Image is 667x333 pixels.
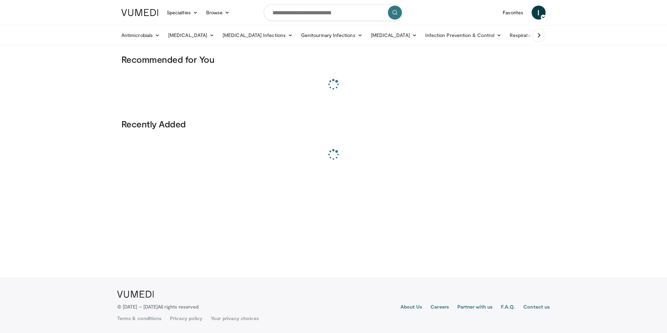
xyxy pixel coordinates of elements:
[430,303,449,312] a: Careers
[421,28,505,42] a: Infection Prevention & Control
[117,303,199,310] p: © [DATE] – [DATE]
[457,303,493,312] a: Partner with us
[499,6,527,20] a: Favorites
[121,54,546,65] h3: Recommended for You
[532,6,546,20] a: I
[400,303,422,312] a: About Us
[501,303,515,312] a: F.A.Q.
[218,28,297,42] a: [MEDICAL_DATA] Infections
[297,28,367,42] a: Genitourinary Infections
[117,28,164,42] a: Antimicrobials
[170,315,202,322] a: Privacy policy
[211,315,258,322] a: Your privacy choices
[117,291,154,298] img: VuMedi Logo
[505,28,570,42] a: Respiratory Infections
[523,303,550,312] a: Contact us
[158,304,198,310] span: All rights reserved
[121,118,546,129] h3: Recently Added
[121,9,158,16] img: VuMedi Logo
[163,6,202,20] a: Specialties
[367,28,421,42] a: [MEDICAL_DATA]
[164,28,218,42] a: [MEDICAL_DATA]
[117,315,162,322] a: Terms & conditions
[264,4,403,21] input: Search topics, interventions
[202,6,234,20] a: Browse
